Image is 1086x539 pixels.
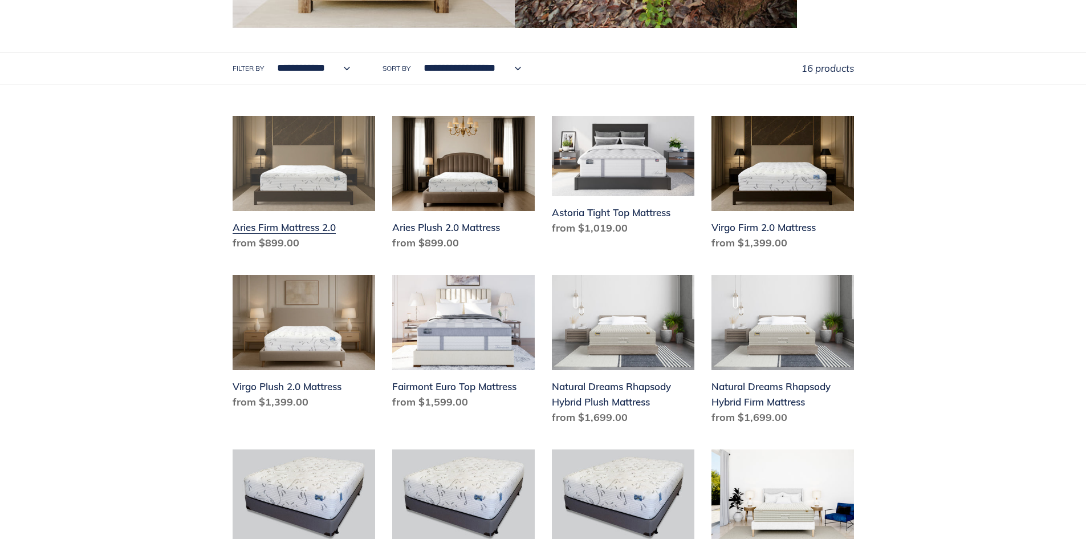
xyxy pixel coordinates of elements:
[802,62,854,74] span: 16 products
[552,116,694,240] a: Astoria Tight Top Mattress
[392,275,535,414] a: Fairmont Euro Top Mattress
[233,275,375,414] a: Virgo Plush 2.0 Mattress
[552,275,694,429] a: Natural Dreams Rhapsody Hybrid Plush Mattress
[392,116,535,255] a: Aries Plush 2.0 Mattress
[383,63,410,74] label: Sort by
[233,63,264,74] label: Filter by
[233,116,375,255] a: Aries Firm Mattress 2.0
[711,116,854,255] a: Virgo Firm 2.0 Mattress
[711,275,854,429] a: Natural Dreams Rhapsody Hybrid Firm Mattress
